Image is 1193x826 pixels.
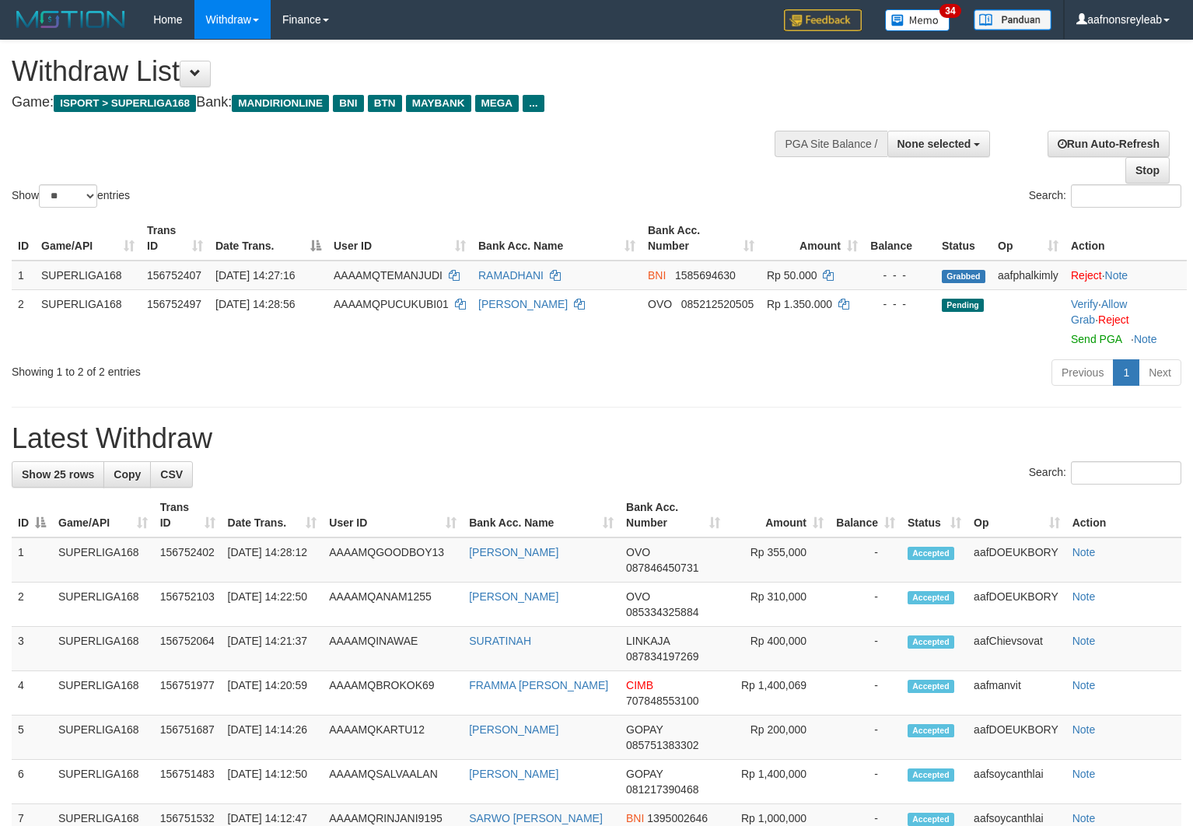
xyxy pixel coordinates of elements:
th: Op: activate to sort column ascending [967,493,1066,537]
span: Copy 707848553100 to clipboard [626,695,698,707]
span: Accepted [908,635,954,649]
a: Reject [1071,269,1102,282]
a: Note [1072,590,1096,603]
span: Rp 50.000 [767,269,817,282]
th: Bank Acc. Number: activate to sort column ascending [620,493,726,537]
a: Note [1134,333,1157,345]
td: Rp 355,000 [726,537,830,583]
td: 6 [12,760,52,804]
a: SURATINAH [469,635,531,647]
td: SUPERLIGA168 [52,627,154,671]
th: Bank Acc. Name: activate to sort column ascending [472,216,642,261]
span: BNI [648,269,666,282]
h1: Latest Withdraw [12,423,1181,454]
div: PGA Site Balance / [775,131,887,157]
span: Accepted [908,768,954,782]
th: Game/API: activate to sort column ascending [35,216,141,261]
span: OVO [626,590,650,603]
a: SARWO [PERSON_NAME] [469,812,603,824]
a: Allow Grab [1071,298,1127,326]
td: 2 [12,289,35,353]
td: 156751687 [154,716,222,760]
td: SUPERLIGA168 [35,261,141,290]
td: [DATE] 14:28:12 [222,537,324,583]
td: AAAAMQINAWAE [323,627,463,671]
td: aafmanvit [967,671,1066,716]
span: OVO [626,546,650,558]
label: Search: [1029,461,1181,485]
a: [PERSON_NAME] [478,298,568,310]
th: Status: activate to sort column ascending [901,493,967,537]
a: Note [1072,635,1096,647]
span: OVO [648,298,672,310]
th: Amount: activate to sort column ascending [761,216,864,261]
img: panduan.png [974,9,1051,30]
td: 5 [12,716,52,760]
td: SUPERLIGA168 [52,537,154,583]
a: Note [1072,679,1096,691]
span: CSV [160,468,183,481]
a: FRAMMA [PERSON_NAME] [469,679,608,691]
td: 156752064 [154,627,222,671]
td: SUPERLIGA168 [52,760,154,804]
a: 1 [1113,359,1139,386]
span: AAAAMQPUCUKUBI01 [334,298,449,310]
span: Copy 087846450731 to clipboard [626,562,698,574]
th: User ID: activate to sort column ascending [323,493,463,537]
td: AAAAMQGOODBOY13 [323,537,463,583]
a: Note [1072,768,1096,780]
span: AAAAMQTEMANJUDI [334,269,443,282]
div: - - - [870,296,929,312]
span: ISPORT > SUPERLIGA168 [54,95,196,112]
a: Reject [1098,313,1129,326]
a: Run Auto-Refresh [1048,131,1170,157]
span: [DATE] 14:28:56 [215,298,295,310]
span: BNI [333,95,363,112]
th: Trans ID: activate to sort column ascending [141,216,209,261]
th: ID: activate to sort column descending [12,493,52,537]
td: Rp 1,400,069 [726,671,830,716]
a: Previous [1051,359,1114,386]
td: [DATE] 14:20:59 [222,671,324,716]
button: None selected [887,131,991,157]
span: Accepted [908,813,954,826]
th: Action [1065,216,1187,261]
td: 3 [12,627,52,671]
span: 34 [939,4,960,18]
a: [PERSON_NAME] [469,723,558,736]
td: AAAAMQBROKOK69 [323,671,463,716]
img: MOTION_logo.png [12,8,130,31]
label: Show entries [12,184,130,208]
td: AAAAMQANAM1255 [323,583,463,627]
td: AAAAMQSALVAALAN [323,760,463,804]
h1: Withdraw List [12,56,780,87]
th: Action [1066,493,1181,537]
a: [PERSON_NAME] [469,590,558,603]
a: [PERSON_NAME] [469,546,558,558]
td: 156752103 [154,583,222,627]
th: Balance: activate to sort column ascending [830,493,901,537]
td: - [830,671,901,716]
td: SUPERLIGA168 [52,716,154,760]
a: RAMADHANI [478,269,544,282]
a: Show 25 rows [12,461,104,488]
span: Copy 085212520505 to clipboard [681,298,754,310]
img: Button%20Memo.svg [885,9,950,31]
td: 156751483 [154,760,222,804]
th: Amount: activate to sort column ascending [726,493,830,537]
td: 156751977 [154,671,222,716]
span: Show 25 rows [22,468,94,481]
td: - [830,716,901,760]
th: Date Trans.: activate to sort column ascending [222,493,324,537]
span: Grabbed [942,270,985,283]
th: Status [936,216,992,261]
td: [DATE] 14:21:37 [222,627,324,671]
span: Copy [114,468,141,481]
td: - [830,583,901,627]
td: - [830,537,901,583]
th: Game/API: activate to sort column ascending [52,493,154,537]
td: Rp 400,000 [726,627,830,671]
th: Bank Acc. Name: activate to sort column ascending [463,493,620,537]
a: Note [1072,723,1096,736]
td: aafsoycanthlai [967,760,1066,804]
